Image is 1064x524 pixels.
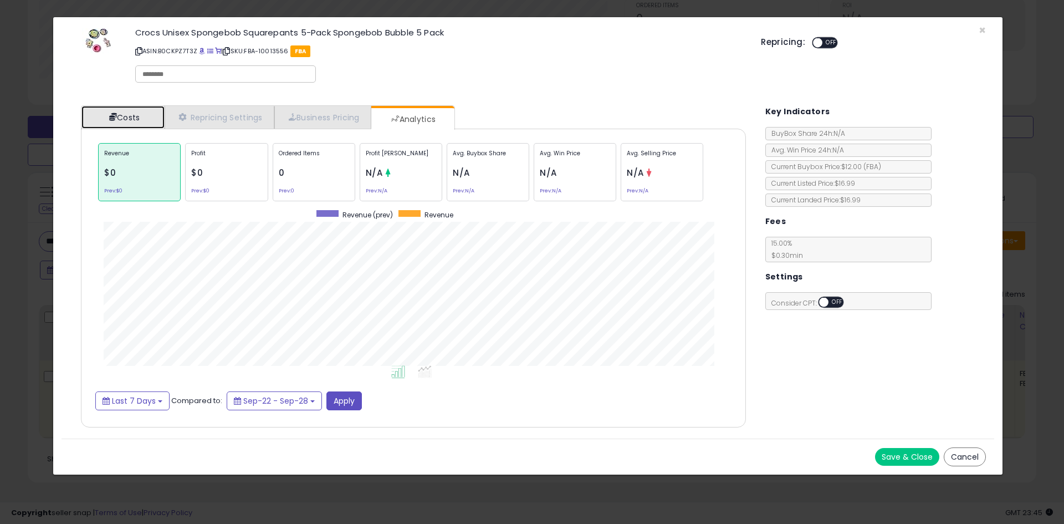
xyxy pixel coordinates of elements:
[944,447,986,466] button: Cancel
[540,189,561,192] small: Prev: N/A
[453,189,474,192] small: Prev: N/A
[82,28,115,53] img: 41MP8yEt0HL._SL60_.jpg
[274,106,371,129] a: Business Pricing
[135,42,744,60] p: ASIN: B0CKPZ7T3Z | SKU: FBA-10013556
[171,395,222,405] span: Compared to:
[766,179,855,188] span: Current Listed Price: $16.99
[366,167,383,179] span: N/A
[191,149,262,166] p: Profit
[766,238,803,260] span: 15.00 %
[342,210,393,220] span: Revenue (prev)
[627,167,644,179] span: N/A
[841,162,881,171] span: $12.00
[766,251,803,260] span: $0.30 min
[761,38,805,47] h5: Repricing:
[279,189,294,192] small: Prev: 0
[104,149,175,166] p: Revenue
[766,162,881,171] span: Current Buybox Price:
[199,47,205,55] a: BuyBox page
[765,105,830,119] h5: Key Indicators
[366,149,436,166] p: Profit [PERSON_NAME]
[243,395,308,406] span: Sep-22 - Sep-28
[453,167,470,179] span: N/A
[766,298,858,308] span: Consider CPT:
[104,167,116,179] span: $0
[875,448,939,466] button: Save & Close
[207,47,213,55] a: All offer listings
[979,22,986,38] span: ×
[627,149,697,166] p: Avg. Selling Price
[81,106,165,129] a: Costs
[765,270,803,284] h5: Settings
[191,167,203,179] span: $0
[627,189,648,192] small: Prev: N/A
[366,189,387,192] small: Prev: N/A
[766,145,844,155] span: Avg. Win Price 24h: N/A
[215,47,221,55] a: Your listing only
[290,45,311,57] span: FBA
[453,149,523,166] p: Avg. Buybox Share
[540,149,610,166] p: Avg. Win Price
[766,195,861,205] span: Current Landed Price: $16.99
[191,189,209,192] small: Prev: $0
[279,149,349,166] p: Ordered Items
[863,162,881,171] span: ( FBA )
[540,167,557,179] span: N/A
[165,106,274,129] a: Repricing Settings
[104,189,122,192] small: Prev: $0
[112,395,156,406] span: Last 7 Days
[822,38,840,48] span: OFF
[371,108,453,130] a: Analytics
[765,215,786,228] h5: Fees
[326,391,362,410] button: Apply
[279,167,285,179] span: 0
[135,28,744,37] h3: Crocs Unisex Spongebob Squarepants 5-Pack Spongebob Bubble 5 Pack
[766,129,845,138] span: BuyBox Share 24h: N/A
[828,298,846,307] span: OFF
[424,210,453,220] span: Revenue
